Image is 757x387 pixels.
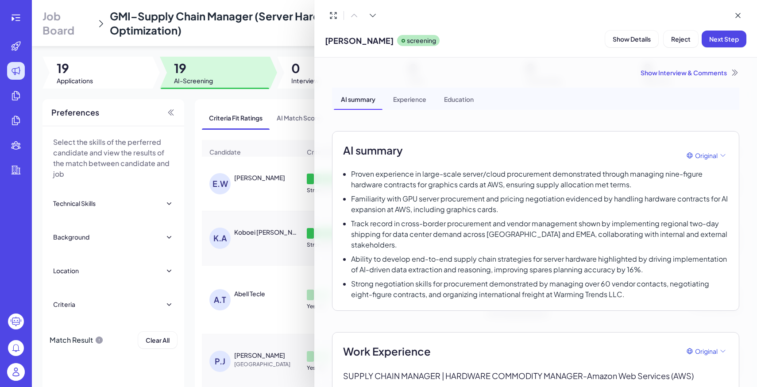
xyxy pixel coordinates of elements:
[671,35,691,43] span: Reject
[613,35,651,43] span: Show Details
[332,68,739,77] div: Show Interview & Comments
[343,142,403,158] h2: AI summary
[407,36,436,45] p: screening
[664,31,698,47] button: Reject
[709,35,739,43] span: Next Step
[386,88,433,110] div: Experience
[325,35,394,46] span: [PERSON_NAME]
[605,31,658,47] button: Show Details
[702,31,746,47] button: Next Step
[351,254,728,275] p: Ability to develop end-to-end supply chain strategies for server hardware highlighted by driving ...
[351,169,728,190] p: Proven experience in large-scale server/cloud procurement demonstrated through managing nine-figu...
[343,343,431,359] span: Work Experience
[437,88,481,110] div: Education
[695,151,718,160] span: Original
[334,88,382,110] div: AI summary
[351,218,728,250] p: Track record in cross-border procurement and vendor management shown by implementing regional two...
[343,370,728,382] p: SUPPLY CHAIN MANAGER | HARDWARE COMMODITY MANAGER - Amazon Web Services (AWS)
[351,193,728,215] p: Familiarity with GPU server procurement and pricing negotiation evidenced by handling hardware co...
[351,279,728,300] p: Strong negotiation skills for procurement demonstrated by managing over 60 vendor contacts, negot...
[695,347,718,356] span: Original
